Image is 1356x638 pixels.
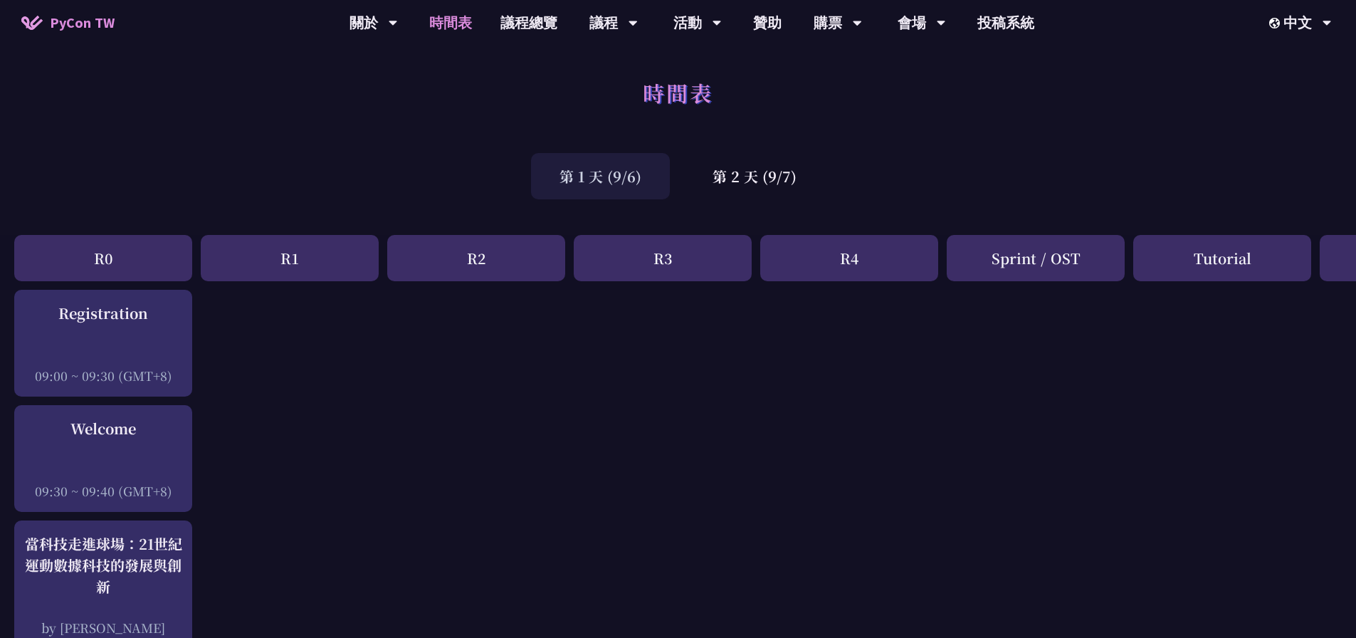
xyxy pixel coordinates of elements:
[7,5,129,41] a: PyCon TW
[1269,18,1283,28] img: Locale Icon
[387,235,565,281] div: R2
[21,533,185,597] div: 當科技走進球場：21世紀運動數據科技的發展與創新
[760,235,938,281] div: R4
[21,482,185,500] div: 09:30 ~ 09:40 (GMT+8)
[21,303,185,324] div: Registration
[14,235,192,281] div: R0
[201,235,379,281] div: R1
[643,71,713,114] h1: 時間表
[21,418,185,439] div: Welcome
[947,235,1125,281] div: Sprint / OST
[21,16,43,30] img: Home icon of PyCon TW 2025
[50,12,115,33] span: PyCon TW
[1133,235,1311,281] div: Tutorial
[574,235,752,281] div: R3
[21,619,185,637] div: by [PERSON_NAME]
[531,153,670,199] div: 第 1 天 (9/6)
[21,367,185,385] div: 09:00 ~ 09:30 (GMT+8)
[684,153,825,199] div: 第 2 天 (9/7)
